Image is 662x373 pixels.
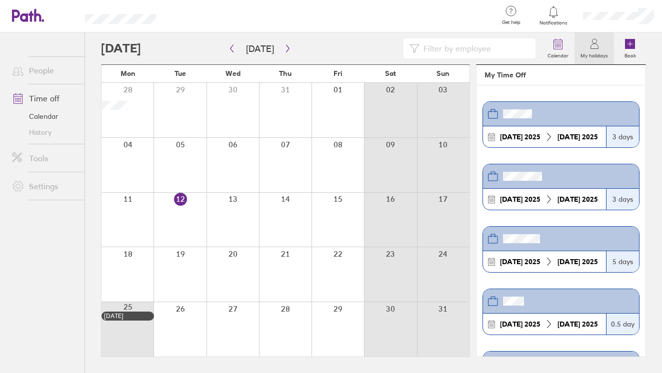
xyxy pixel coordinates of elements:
a: [DATE] 2025[DATE] 20253 days [482,164,639,210]
strong: [DATE] [500,320,522,329]
label: Book [618,50,642,59]
a: Tools [4,148,84,168]
span: Sun [436,69,449,77]
div: 2025 [496,258,544,266]
div: 2025 [496,320,544,328]
span: Sat [385,69,396,77]
a: [DATE] 2025[DATE] 20255 days [482,226,639,273]
span: Wed [225,69,240,77]
span: Tue [174,69,186,77]
strong: [DATE] [557,257,580,266]
label: Calendar [541,50,574,59]
a: My holidays [574,32,614,64]
span: Get help [495,19,527,25]
div: 0.5 day [606,314,639,335]
div: [DATE] [104,313,151,320]
span: Notifications [537,20,570,26]
strong: [DATE] [500,195,522,204]
a: Time off [4,88,84,108]
span: Mon [120,69,135,77]
div: 2025 [496,195,544,203]
button: [DATE] [238,40,282,57]
div: 2025 [553,258,602,266]
div: 5 days [606,251,639,272]
a: Notifications [537,5,570,26]
div: 2025 [553,195,602,203]
span: Thu [279,69,291,77]
a: [DATE] 2025[DATE] 20250.5 day [482,289,639,335]
strong: [DATE] [500,132,522,141]
strong: [DATE] [557,132,580,141]
input: Filter by employee [419,39,529,58]
div: 2025 [553,320,602,328]
a: Settings [4,176,84,196]
span: Fri [333,69,342,77]
label: My holidays [574,50,614,59]
a: Book [614,32,646,64]
strong: [DATE] [557,195,580,204]
div: 3 days [606,189,639,210]
a: Calendar [4,108,84,124]
div: 2025 [496,133,544,141]
div: 2025 [553,133,602,141]
div: 3 days [606,126,639,147]
a: People [4,60,84,80]
strong: [DATE] [500,257,522,266]
header: My Time Off [476,65,645,85]
strong: [DATE] [557,320,580,329]
a: [DATE] 2025[DATE] 20253 days [482,101,639,148]
a: Calendar [541,32,574,64]
a: History [4,124,84,140]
